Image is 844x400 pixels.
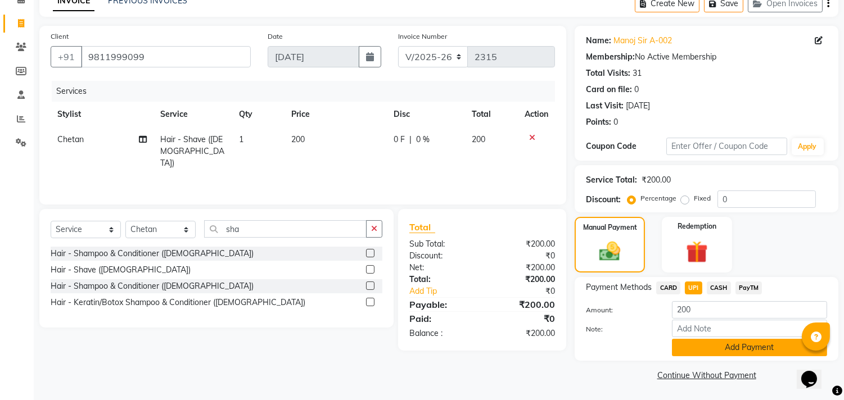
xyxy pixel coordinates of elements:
[586,67,630,79] div: Total Visits:
[707,281,731,294] span: CASH
[51,264,191,276] div: Hair - Shave ([DEMOGRAPHIC_DATA])
[577,324,664,334] label: Note:
[613,116,618,128] div: 0
[160,134,224,168] span: Hair - Shave ([DEMOGRAPHIC_DATA])
[797,355,833,389] iframe: chat widget
[394,134,405,146] span: 0 F
[401,274,482,285] div: Total:
[409,134,412,146] span: |
[387,102,465,127] th: Disc
[482,250,564,262] div: ₹0
[518,102,555,127] th: Action
[232,102,285,127] th: Qty
[51,297,305,308] div: Hair - Keratin/Botox Shampoo & Conditioner ([DEMOGRAPHIC_DATA])
[482,298,564,311] div: ₹200.00
[672,339,827,356] button: Add Payment
[640,193,676,203] label: Percentage
[268,31,283,42] label: Date
[401,262,482,274] div: Net:
[482,274,564,285] div: ₹200.00
[586,51,827,63] div: No Active Membership
[291,134,305,144] span: 200
[57,134,84,144] span: Chetan
[285,102,386,127] th: Price
[482,312,564,325] div: ₹0
[642,174,671,186] div: ₹200.00
[626,100,650,112] div: [DATE]
[586,84,632,96] div: Card on file:
[672,301,827,319] input: Amount
[496,285,564,297] div: ₹0
[586,140,666,152] div: Coupon Code
[51,248,254,260] div: Hair - Shampoo & Conditioner ([DEMOGRAPHIC_DATA])
[613,35,672,47] a: Manoj Sir A-002
[81,46,251,67] input: Search by Name/Mobile/Email/Code
[52,81,563,102] div: Services
[416,134,430,146] span: 0 %
[694,193,711,203] label: Fixed
[666,138,787,155] input: Enter Offer / Coupon Code
[577,370,836,381] a: Continue Without Payment
[586,281,652,293] span: Payment Methods
[672,320,827,337] input: Add Note
[51,46,82,67] button: +91
[465,102,518,127] th: Total
[633,67,642,79] div: 31
[482,238,564,250] div: ₹200.00
[401,285,496,297] a: Add Tip
[51,31,69,42] label: Client
[482,262,564,274] div: ₹200.00
[401,312,482,325] div: Paid:
[735,281,762,294] span: PayTM
[154,102,232,127] th: Service
[239,134,243,144] span: 1
[792,138,824,155] button: Apply
[634,84,639,96] div: 0
[401,298,482,311] div: Payable:
[51,102,154,127] th: Stylist
[577,305,664,315] label: Amount:
[678,221,716,231] label: Redemption
[401,238,482,250] div: Sub Total:
[586,194,621,206] div: Discount:
[656,281,680,294] span: CARD
[593,239,626,263] img: _cash.svg
[586,174,637,186] div: Service Total:
[586,100,624,112] div: Last Visit:
[586,116,611,128] div: Points:
[679,238,715,266] img: _gift.svg
[586,35,611,47] div: Name:
[586,51,635,63] div: Membership:
[51,280,254,292] div: Hair - Shampoo & Conditioner ([DEMOGRAPHIC_DATA])
[204,220,367,238] input: Search or Scan
[685,281,702,294] span: UPI
[398,31,447,42] label: Invoice Number
[583,222,637,233] label: Manual Payment
[409,221,435,233] span: Total
[472,134,485,144] span: 200
[401,328,482,339] div: Balance :
[401,250,482,262] div: Discount:
[482,328,564,339] div: ₹200.00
